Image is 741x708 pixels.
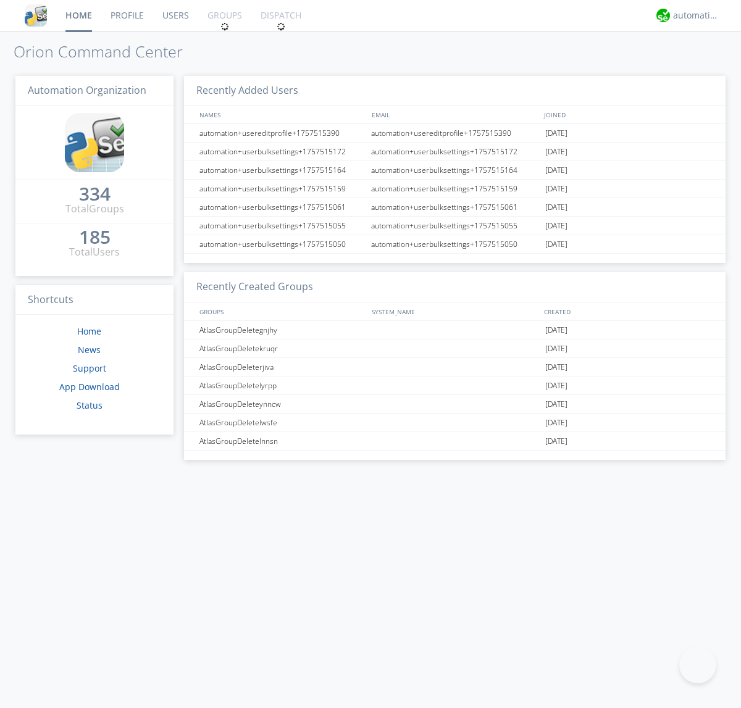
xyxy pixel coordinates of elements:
[196,143,367,160] div: automation+userbulksettings+1757515172
[196,395,367,413] div: AtlasGroupDeleteynncw
[184,432,726,451] a: AtlasGroupDeletelnnsn[DATE]
[184,272,726,302] h3: Recently Created Groups
[368,124,542,142] div: automation+usereditprofile+1757515390
[368,161,542,179] div: automation+userbulksettings+1757515164
[545,143,567,161] span: [DATE]
[196,432,367,450] div: AtlasGroupDeletelnnsn
[59,381,120,393] a: App Download
[196,106,366,123] div: NAMES
[79,188,111,202] a: 334
[545,180,567,198] span: [DATE]
[73,362,106,374] a: Support
[184,339,726,358] a: AtlasGroupDeletekruqr[DATE]
[196,321,367,339] div: AtlasGroupDeletegnjhy
[369,302,541,320] div: SYSTEM_NAME
[545,217,567,235] span: [DATE]
[545,321,567,339] span: [DATE]
[65,202,124,216] div: Total Groups
[184,377,726,395] a: AtlasGroupDeletelyrpp[DATE]
[545,124,567,143] span: [DATE]
[78,344,101,356] a: News
[184,124,726,143] a: automation+usereditprofile+1757515390automation+usereditprofile+1757515390[DATE]
[184,161,726,180] a: automation+userbulksettings+1757515164automation+userbulksettings+1757515164[DATE]
[196,414,367,431] div: AtlasGroupDeletelwsfe
[184,358,726,377] a: AtlasGroupDeleterjiva[DATE]
[196,377,367,394] div: AtlasGroupDeletelyrpp
[196,358,367,376] div: AtlasGroupDeleterjiva
[15,285,174,315] h3: Shortcuts
[368,217,542,235] div: automation+userbulksettings+1757515055
[184,143,726,161] a: automation+userbulksettings+1757515172automation+userbulksettings+1757515172[DATE]
[545,235,567,254] span: [DATE]
[184,76,726,106] h3: Recently Added Users
[184,414,726,432] a: AtlasGroupDeletelwsfe[DATE]
[196,302,366,320] div: GROUPS
[277,22,285,31] img: spin.svg
[25,4,47,27] img: cddb5a64eb264b2086981ab96f4c1ba7
[65,113,124,172] img: cddb5a64eb264b2086981ab96f4c1ba7
[184,180,726,198] a: automation+userbulksettings+1757515159automation+userbulksettings+1757515159[DATE]
[77,325,101,337] a: Home
[184,321,726,339] a: AtlasGroupDeletegnjhy[DATE]
[541,106,714,123] div: JOINED
[77,399,103,411] a: Status
[545,395,567,414] span: [DATE]
[184,217,726,235] a: automation+userbulksettings+1757515055automation+userbulksettings+1757515055[DATE]
[656,9,670,22] img: d2d01cd9b4174d08988066c6d424eccd
[196,198,367,216] div: automation+userbulksettings+1757515061
[368,198,542,216] div: automation+userbulksettings+1757515061
[220,22,229,31] img: spin.svg
[184,198,726,217] a: automation+userbulksettings+1757515061automation+userbulksettings+1757515061[DATE]
[545,198,567,217] span: [DATE]
[196,235,367,253] div: automation+userbulksettings+1757515050
[184,395,726,414] a: AtlasGroupDeleteynncw[DATE]
[79,188,111,200] div: 334
[368,180,542,198] div: automation+userbulksettings+1757515159
[69,245,120,259] div: Total Users
[368,143,542,160] div: automation+userbulksettings+1757515172
[545,432,567,451] span: [DATE]
[673,9,719,22] div: automation+atlas
[79,231,111,245] a: 185
[184,235,726,254] a: automation+userbulksettings+1757515050automation+userbulksettings+1757515050[DATE]
[545,414,567,432] span: [DATE]
[28,83,146,97] span: Automation Organization
[196,339,367,357] div: AtlasGroupDeletekruqr
[196,161,367,179] div: automation+userbulksettings+1757515164
[545,358,567,377] span: [DATE]
[545,339,567,358] span: [DATE]
[679,646,716,683] iframe: Toggle Customer Support
[541,302,714,320] div: CREATED
[196,124,367,142] div: automation+usereditprofile+1757515390
[79,231,111,243] div: 185
[545,161,567,180] span: [DATE]
[545,377,567,395] span: [DATE]
[196,180,367,198] div: automation+userbulksettings+1757515159
[196,217,367,235] div: automation+userbulksettings+1757515055
[368,235,542,253] div: automation+userbulksettings+1757515050
[369,106,541,123] div: EMAIL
